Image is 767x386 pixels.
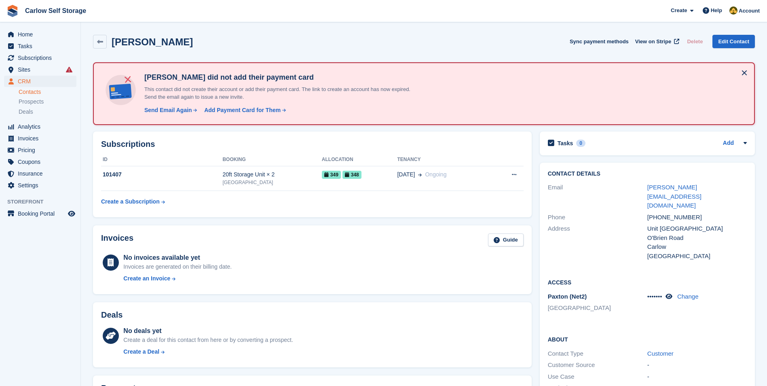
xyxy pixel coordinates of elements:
[723,139,734,148] a: Add
[123,336,293,344] div: Create a deal for this contact from here or by converting a prospect.
[548,278,747,286] h2: Access
[548,213,647,222] div: Phone
[548,335,747,343] h2: About
[19,108,76,116] a: Deals
[397,170,415,179] span: [DATE]
[4,133,76,144] a: menu
[635,38,671,46] span: View on Stripe
[18,76,66,87] span: CRM
[18,64,66,75] span: Sites
[18,144,66,156] span: Pricing
[647,233,747,243] div: O'Brien Road
[18,40,66,52] span: Tasks
[7,198,80,206] span: Storefront
[18,168,66,179] span: Insurance
[548,349,647,358] div: Contact Type
[671,6,687,15] span: Create
[18,52,66,64] span: Subscriptions
[18,156,66,168] span: Coupons
[123,348,159,356] div: Create a Deal
[101,153,222,166] th: ID
[632,35,681,48] a: View on Stripe
[342,171,361,179] span: 348
[18,180,66,191] span: Settings
[4,64,76,75] a: menu
[19,98,44,106] span: Prospects
[66,66,72,73] i: Smart entry sync failures have occurred
[647,184,701,209] a: [PERSON_NAME][EMAIL_ADDRESS][DOMAIN_NAME]
[123,348,293,356] a: Create a Deal
[4,52,76,64] a: menu
[322,171,341,179] span: 349
[123,263,232,271] div: Invoices are generated on their billing date.
[548,183,647,210] div: Email
[101,140,524,149] h2: Subscriptions
[123,253,232,263] div: No invoices available yet
[222,170,321,179] div: 20ft Storage Unit × 2
[4,168,76,179] a: menu
[123,274,170,283] div: Create an Invoice
[647,213,747,222] div: [PHONE_NUMBER]
[123,274,232,283] a: Create an Invoice
[425,171,446,178] span: Ongoing
[222,153,321,166] th: Booking
[101,310,123,320] h2: Deals
[18,208,66,219] span: Booking Portal
[711,6,722,15] span: Help
[322,153,397,166] th: Allocation
[22,4,89,17] a: Carlow Self Storage
[397,153,491,166] th: Tenancy
[684,35,706,48] button: Delete
[67,209,76,218] a: Preview store
[729,6,737,15] img: Kevin Moore
[18,121,66,132] span: Analytics
[4,76,76,87] a: menu
[123,326,293,336] div: No deals yet
[677,293,699,300] a: Change
[647,293,662,300] span: •••••••
[222,179,321,186] div: [GEOGRAPHIC_DATA]
[647,372,747,382] div: -
[570,35,629,48] button: Sync payment methods
[647,242,747,252] div: Carlow
[19,88,76,96] a: Contacts
[739,7,760,15] span: Account
[101,194,165,209] a: Create a Subscription
[18,133,66,144] span: Invoices
[112,36,193,47] h2: [PERSON_NAME]
[712,35,755,48] a: Edit Contact
[141,85,424,101] p: This contact did not create their account or add their payment card. The link to create an accoun...
[647,350,674,357] a: Customer
[548,303,647,313] li: [GEOGRAPHIC_DATA]
[647,361,747,370] div: -
[647,224,747,233] div: Unit [GEOGRAPHIC_DATA]
[101,170,222,179] div: 101407
[201,106,287,115] a: Add Payment Card for Them
[4,144,76,156] a: menu
[558,140,573,147] h2: Tasks
[548,361,647,370] div: Customer Source
[4,208,76,219] a: menu
[141,73,424,82] h4: [PERSON_NAME] did not add their payment card
[101,233,133,247] h2: Invoices
[548,293,587,300] span: Paxton (Net2)
[548,372,647,382] div: Use Case
[576,140,585,147] div: 0
[104,73,138,107] img: no-card-linked-e7822e413c904bf8b177c4d89f31251c4716f9871600ec3ca5bfc59e148c83f4.svg
[4,121,76,132] a: menu
[548,224,647,261] div: Address
[204,106,281,115] div: Add Payment Card for Them
[548,171,747,177] h2: Contact Details
[19,108,33,116] span: Deals
[4,156,76,168] a: menu
[4,29,76,40] a: menu
[18,29,66,40] span: Home
[4,40,76,52] a: menu
[6,5,19,17] img: stora-icon-8386f47178a22dfd0bd8f6a31ec36ba5ce8667c1dd55bd0f319d3a0aa187defe.svg
[144,106,192,115] div: Send Email Again
[101,197,160,206] div: Create a Subscription
[488,233,524,247] a: Guide
[647,252,747,261] div: [GEOGRAPHIC_DATA]
[19,98,76,106] a: Prospects
[4,180,76,191] a: menu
